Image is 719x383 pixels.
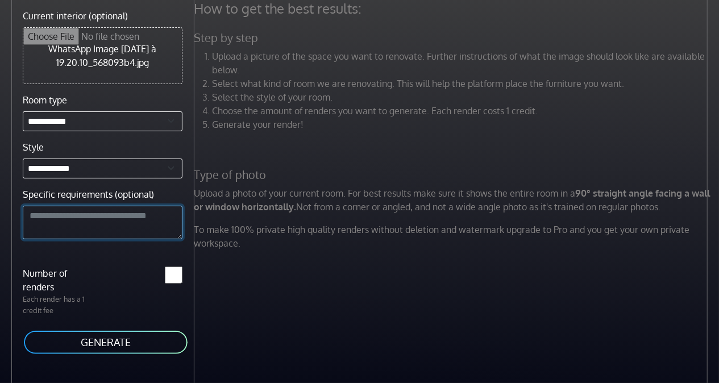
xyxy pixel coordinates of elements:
[213,118,710,131] li: Generate your render!
[16,294,102,315] p: Each render has a 1 credit fee
[16,267,102,294] label: Number of renders
[213,90,710,104] li: Select the style of your room.
[188,186,717,214] p: Upload a photo of your current room. For best results make sure it shows the entire room in a Not...
[23,93,67,107] label: Room type
[188,31,717,45] h5: Step by step
[23,9,128,23] label: Current interior (optional)
[213,104,710,118] li: Choose the amount of renders you want to generate. Each render costs 1 credit.
[23,330,189,355] button: GENERATE
[213,77,710,90] li: Select what kind of room we are renovating. This will help the platform place the furniture you w...
[23,188,154,201] label: Specific requirements (optional)
[194,188,710,213] strong: 90° straight angle facing a wall or window horizontally.
[213,49,710,77] li: Upload a picture of the space you want to renovate. Further instructions of what the image should...
[23,140,44,154] label: Style
[188,168,717,182] h5: Type of photo
[188,223,717,250] p: To make 100% private high quality renders without deletion and watermark upgrade to Pro and you g...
